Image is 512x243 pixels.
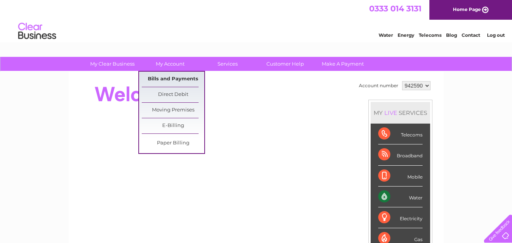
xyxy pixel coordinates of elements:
a: My Account [139,57,201,71]
a: Customer Help [254,57,316,71]
div: Mobile [378,166,423,187]
div: Broadband [378,144,423,165]
a: Energy [398,32,414,38]
a: Moving Premises [142,103,204,118]
a: Bills and Payments [142,72,204,87]
img: logo.png [18,20,56,43]
a: Direct Debit [142,87,204,102]
a: Blog [446,32,457,38]
div: Clear Business is a trading name of Verastar Limited (registered in [GEOGRAPHIC_DATA] No. 3667643... [77,4,435,37]
div: Water [378,187,423,207]
a: My Clear Business [81,57,144,71]
a: Telecoms [419,32,442,38]
div: LIVE [383,109,399,116]
a: E-Billing [142,118,204,133]
a: 0333 014 3131 [369,4,421,13]
a: Water [379,32,393,38]
div: Telecoms [378,124,423,144]
a: Contact [462,32,480,38]
a: Make A Payment [312,57,374,71]
div: MY SERVICES [371,102,430,124]
td: Account number [357,79,400,92]
a: Paper Billing [142,136,204,151]
a: Services [196,57,259,71]
a: Log out [487,32,505,38]
div: Electricity [378,207,423,228]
